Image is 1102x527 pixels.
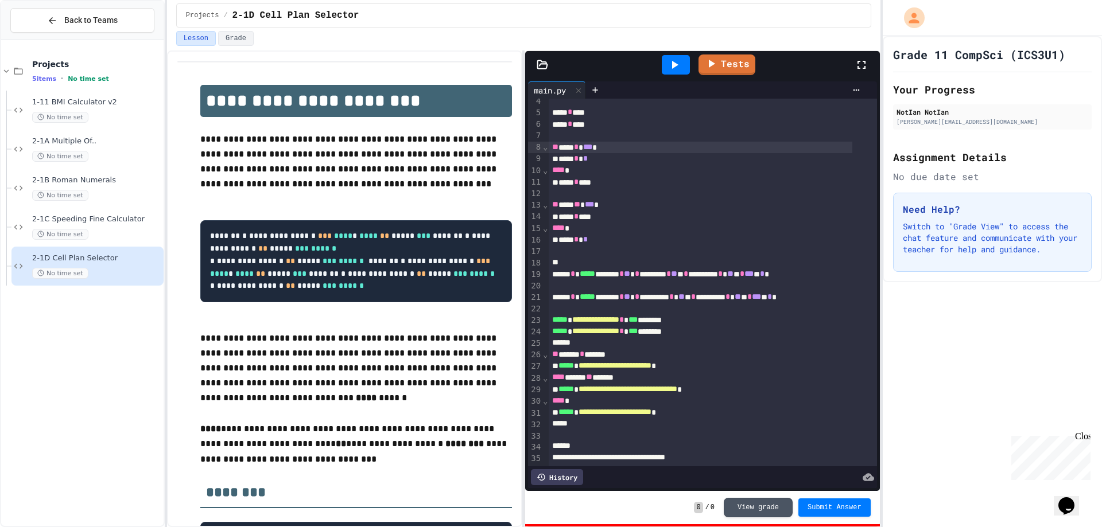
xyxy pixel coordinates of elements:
div: 11 [528,177,542,188]
div: NotIan NotIan [897,107,1088,117]
div: 10 [528,165,542,177]
div: main.py [528,84,572,96]
span: / [705,503,709,512]
h2: Assignment Details [893,149,1092,165]
span: Fold line [542,166,548,175]
span: 2-1D Cell Plan Selector [232,9,359,22]
span: / [223,11,227,20]
span: 2-1D Cell Plan Selector [32,253,161,263]
div: 30 [528,396,542,407]
p: Switch to "Grade View" to access the chat feature and communicate with your teacher for help and ... [903,221,1082,255]
div: 18 [528,257,542,269]
span: Fold line [542,142,548,151]
span: 2-1A Multiple Of.. [32,136,161,146]
button: View grade [724,498,793,517]
div: [PERSON_NAME][EMAIL_ADDRESS][DOMAIN_NAME] [897,118,1088,126]
div: 24 [528,326,542,338]
div: 35 [528,453,542,464]
span: Fold line [542,396,548,405]
div: 22 [528,303,542,315]
h2: Your Progress [893,81,1092,97]
div: 4 [528,96,542,107]
span: Fold line [542,224,548,233]
span: Projects [32,59,161,69]
button: Back to Teams [10,8,154,33]
h1: Grade 11 CompSci (ICS3U1) [893,46,1065,63]
div: 14 [528,211,542,222]
span: Submit Answer [808,503,862,512]
div: 12 [528,188,542,200]
div: 29 [528,384,542,396]
div: 13 [528,200,542,211]
span: No time set [32,229,88,240]
a: Tests [699,54,755,75]
div: 9 [528,153,542,165]
div: 5 [528,107,542,119]
div: 7 [528,130,542,142]
div: 19 [528,269,542,280]
div: 26 [528,349,542,361]
span: 2-1B Roman Numerals [32,175,161,185]
div: No due date set [893,170,1092,184]
span: 0 [711,503,715,512]
span: • [61,74,63,83]
div: 27 [528,361,542,372]
button: Submit Answer [798,498,871,517]
div: 21 [528,292,542,303]
span: 1-11 BMI Calculator v2 [32,97,161,107]
span: 0 [694,502,703,513]
div: 33 [528,431,542,442]
span: No time set [32,151,88,162]
span: 2-1C Speeding Fine Calculator [32,214,161,224]
div: My Account [892,5,928,31]
div: 31 [528,408,542,419]
span: Back to Teams [64,14,118,26]
div: 34 [528,442,542,453]
span: No time set [32,112,88,123]
span: No time set [68,75,109,83]
div: main.py [528,81,586,99]
div: Chat with us now!Close [5,5,79,73]
div: 6 [528,119,542,130]
div: 15 [528,223,542,235]
div: 20 [528,280,542,292]
span: Fold line [542,200,548,209]
h3: Need Help? [903,202,1082,216]
span: No time set [32,190,88,201]
div: 16 [528,235,542,246]
button: Grade [218,31,254,46]
div: 25 [528,338,542,349]
div: 8 [528,142,542,153]
span: Projects [186,11,219,20]
iframe: chat widget [1054,481,1091,516]
span: Fold line [542,373,548,382]
div: 23 [528,315,542,326]
div: History [531,469,583,485]
div: 28 [528,373,542,384]
iframe: chat widget [1007,431,1091,480]
div: 32 [528,419,542,431]
button: Lesson [176,31,216,46]
span: 5 items [32,75,56,83]
span: Fold line [542,350,548,359]
div: 17 [528,246,542,257]
span: No time set [32,268,88,279]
